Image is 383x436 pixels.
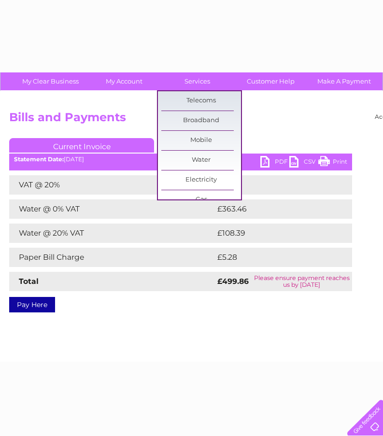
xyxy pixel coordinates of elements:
a: Services [157,72,237,90]
a: Telecoms [161,91,241,111]
a: My Clear Business [11,72,90,90]
div: [DATE] [9,156,352,163]
td: Paper Bill Charge [9,248,215,267]
strong: Total [19,277,39,286]
a: Water [161,151,241,170]
a: PDF [260,156,289,170]
td: Water @ 0% VAT [9,199,215,219]
a: Customer Help [231,72,311,90]
td: VAT @ 20% [9,175,215,195]
td: Please ensure payment reaches us by [DATE] [251,272,352,291]
td: £5.28 [215,248,329,267]
a: Current Invoice [9,138,154,153]
b: Statement Date: [14,155,64,163]
a: Electricity [161,170,241,190]
a: Gas [161,190,241,210]
td: £108.39 [215,224,335,243]
a: Pay Here [9,297,55,312]
td: £22.73 [215,175,332,195]
a: CSV [289,156,318,170]
a: Mobile [161,131,241,150]
a: My Account [84,72,164,90]
td: £363.46 [215,199,335,219]
td: Water @ 20% VAT [9,224,215,243]
a: Print [318,156,347,170]
strong: £499.86 [217,277,249,286]
a: Broadband [161,111,241,130]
